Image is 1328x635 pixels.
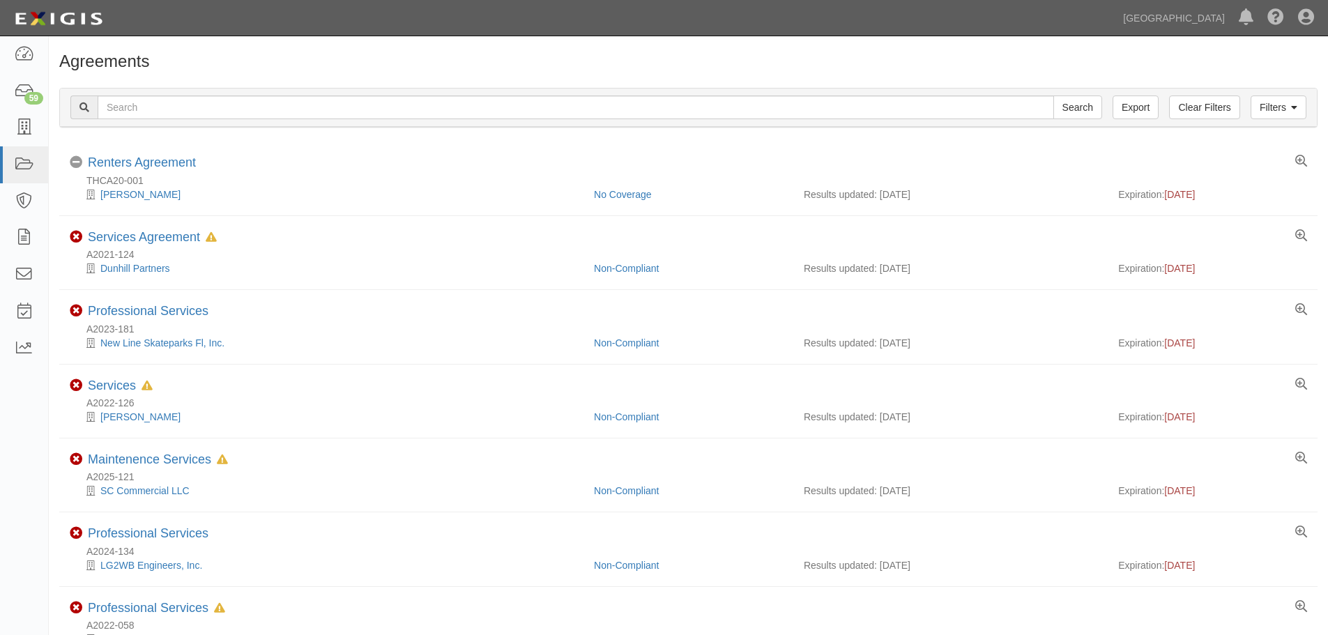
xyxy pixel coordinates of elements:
a: [PERSON_NAME] [100,411,181,422]
i: Non-Compliant [70,527,82,540]
a: Services Agreement [88,230,200,244]
div: Renters Agreement [88,155,196,171]
span: [DATE] [1164,189,1195,200]
i: Non-Compliant [70,453,82,466]
a: Services [88,378,136,392]
span: [DATE] [1164,485,1195,496]
i: Non-Compliant [70,379,82,392]
span: [DATE] [1164,263,1195,274]
i: In Default since 09/22/2024 [214,604,225,613]
div: Expiration: [1118,336,1307,350]
div: A2025-121 [70,470,1318,484]
a: LG2WB Engineers, Inc. [100,560,202,571]
img: logo-5460c22ac91f19d4615b14bd174203de0afe785f0fc80cf4dbbc73dc1793850b.png [10,6,107,31]
a: Professional Services [88,601,208,615]
a: Non-Compliant [594,560,659,571]
a: Export [1113,95,1159,119]
div: SC Commercial LLC [70,484,583,498]
div: A2023-181 [70,322,1318,336]
i: No Coverage [70,156,82,169]
div: Dudek [70,410,583,424]
a: View results summary [1295,452,1307,465]
span: [DATE] [1164,337,1195,349]
a: Maintenence Services [88,452,211,466]
i: In Default since 07/07/2025 [206,233,217,243]
div: Dunhill Partners [70,261,583,275]
a: Non-Compliant [594,411,659,422]
div: Maintenence Services [88,452,228,468]
div: Results updated: [DATE] [804,410,1097,424]
div: Expiration: [1118,484,1307,498]
div: Expiration: [1118,410,1307,424]
div: Services Agreement [88,230,217,245]
a: Professional Services [88,526,208,540]
div: A2024-134 [70,544,1318,558]
a: View results summary [1295,601,1307,613]
i: Non-Compliant [70,231,82,243]
a: Clear Filters [1169,95,1239,119]
h1: Agreements [59,52,1318,70]
div: Expiration: [1118,558,1307,572]
a: [GEOGRAPHIC_DATA] [1116,4,1232,32]
div: Results updated: [DATE] [804,261,1097,275]
a: View results summary [1295,230,1307,243]
div: Results updated: [DATE] [804,484,1097,498]
div: Professional Services [88,601,225,616]
div: Cherie Wood [70,188,583,201]
div: Results updated: [DATE] [804,558,1097,572]
div: LG2WB Engineers, Inc. [70,558,583,572]
div: Results updated: [DATE] [804,336,1097,350]
i: Non-Compliant [70,305,82,317]
a: Non-Compliant [594,485,659,496]
input: Search [98,95,1054,119]
a: Professional Services [88,304,208,318]
div: Professional Services [88,526,208,542]
i: In Default since 09/18/2024 [142,381,153,391]
a: View results summary [1295,155,1307,168]
div: Services [88,378,153,394]
a: No Coverage [594,189,652,200]
input: Search [1053,95,1102,119]
span: [DATE] [1164,560,1195,571]
a: View results summary [1295,378,1307,391]
i: Help Center - Complianz [1267,10,1284,26]
div: 59 [24,92,43,105]
div: A2021-124 [70,247,1318,261]
a: Renters Agreement [88,155,196,169]
a: SC Commercial LLC [100,485,190,496]
div: A2022-058 [70,618,1318,632]
a: New Line Skateparks Fl, Inc. [100,337,224,349]
a: View results summary [1295,526,1307,539]
span: [DATE] [1164,411,1195,422]
a: Dunhill Partners [100,263,170,274]
i: In Default since 10/05/2025 [217,455,228,465]
div: THCA20-001 [70,174,1318,188]
div: Professional Services [88,304,208,319]
div: New Line Skateparks Fl, Inc. [70,336,583,350]
a: Non-Compliant [594,337,659,349]
div: A2022-126 [70,396,1318,410]
a: View results summary [1295,304,1307,316]
div: Results updated: [DATE] [804,188,1097,201]
a: [PERSON_NAME] [100,189,181,200]
div: Expiration: [1118,261,1307,275]
a: Filters [1251,95,1306,119]
a: Non-Compliant [594,263,659,274]
i: Non-Compliant [70,602,82,614]
div: Expiration: [1118,188,1307,201]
